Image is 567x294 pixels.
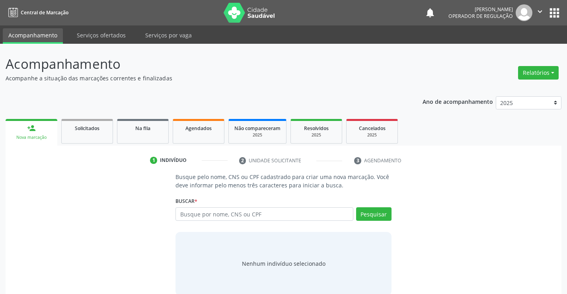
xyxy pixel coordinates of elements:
[27,124,36,132] div: person_add
[423,96,493,106] p: Ano de acompanhamento
[359,125,386,132] span: Cancelados
[352,132,392,138] div: 2025
[175,195,197,207] label: Buscar
[175,173,391,189] p: Busque pelo nome, CNS ou CPF cadastrado para criar uma nova marcação. Você deve informar pelo men...
[6,6,68,19] a: Central de Marcação
[516,4,532,21] img: img
[185,125,212,132] span: Agendados
[234,125,281,132] span: Não compareceram
[296,132,336,138] div: 2025
[135,125,150,132] span: Na fila
[6,74,395,82] p: Acompanhe a situação das marcações correntes e finalizadas
[548,6,561,20] button: apps
[356,207,392,221] button: Pesquisar
[71,28,131,42] a: Serviços ofertados
[518,66,559,80] button: Relatórios
[536,7,544,16] i: 
[234,132,281,138] div: 2025
[75,125,99,132] span: Solicitados
[448,6,513,13] div: [PERSON_NAME]
[532,4,548,21] button: 
[140,28,197,42] a: Serviços por vaga
[6,54,395,74] p: Acompanhamento
[11,134,52,140] div: Nova marcação
[425,7,436,18] button: notifications
[160,157,187,164] div: Indivíduo
[448,13,513,19] span: Operador de regulação
[3,28,63,44] a: Acompanhamento
[21,9,68,16] span: Central de Marcação
[175,207,353,221] input: Busque por nome, CNS ou CPF
[150,157,157,164] div: 1
[242,259,325,268] div: Nenhum indivíduo selecionado
[304,125,329,132] span: Resolvidos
